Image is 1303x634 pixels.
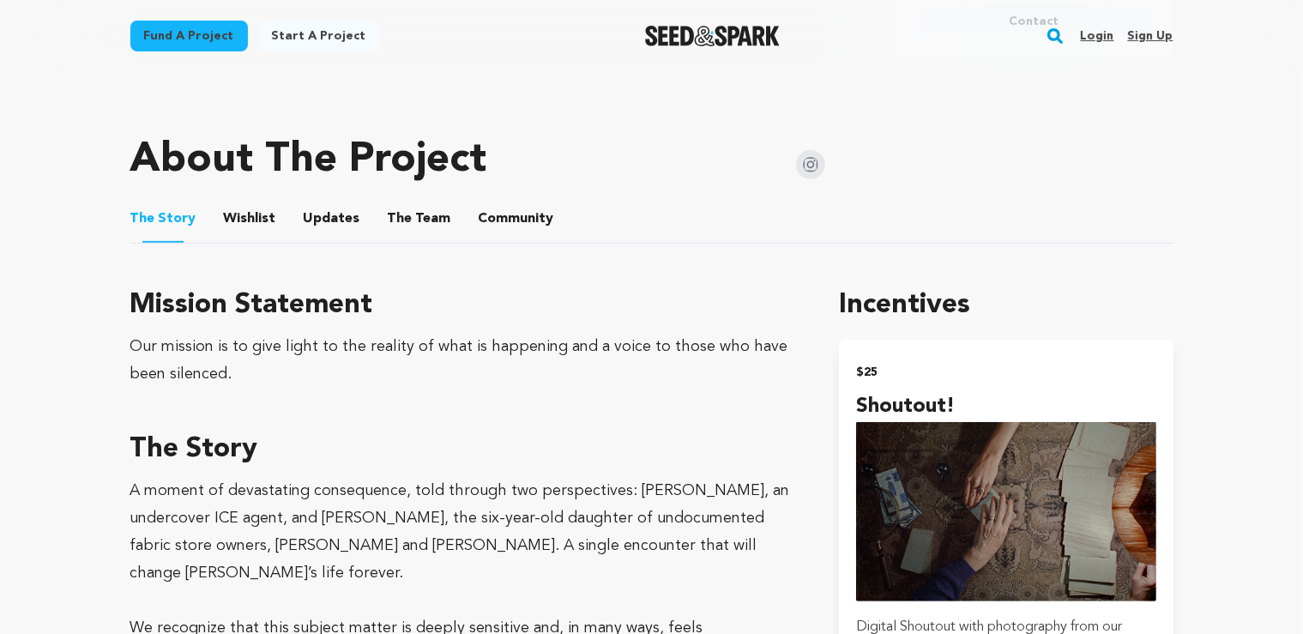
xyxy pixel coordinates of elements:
[130,285,799,326] h3: Mission Statement
[856,391,1155,422] h4: Shoutout!
[130,333,799,388] div: Our mission is to give light to the reality of what is happening and a voice to those who have be...
[388,208,413,229] span: The
[1127,22,1173,50] a: Sign up
[130,477,799,587] p: A moment of devastating consequence, told through two perspectives: [PERSON_NAME], an undercover ...
[224,208,276,229] span: Wishlist
[130,208,196,229] span: Story
[130,140,487,181] h1: About The Project
[796,150,825,179] img: Seed&Spark Instagram Icon
[856,422,1155,602] img: incentive
[479,208,554,229] span: Community
[388,208,451,229] span: Team
[130,429,799,470] h3: The Story
[645,26,780,46] a: Seed&Spark Homepage
[856,360,1155,384] h2: $25
[1080,22,1113,50] a: Login
[258,21,380,51] a: Start a project
[645,26,780,46] img: Seed&Spark Logo Dark Mode
[839,285,1173,326] h1: Incentives
[130,208,155,229] span: The
[130,21,248,51] a: Fund a project
[304,208,360,229] span: Updates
